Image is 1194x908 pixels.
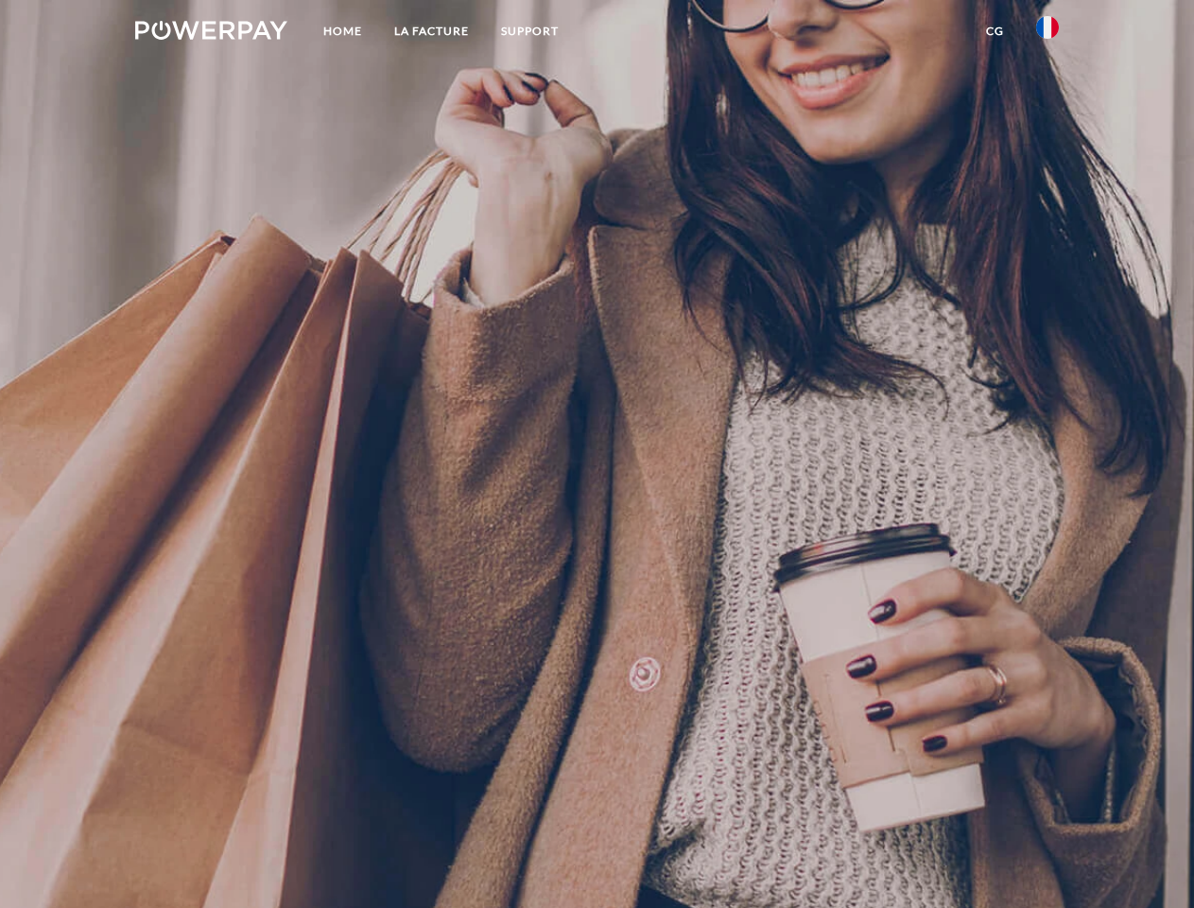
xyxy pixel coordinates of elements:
[485,14,575,48] a: Support
[135,21,287,40] img: logo-powerpay-white.svg
[307,14,378,48] a: Home
[378,14,485,48] a: LA FACTURE
[970,14,1020,48] a: CG
[1036,16,1059,39] img: fr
